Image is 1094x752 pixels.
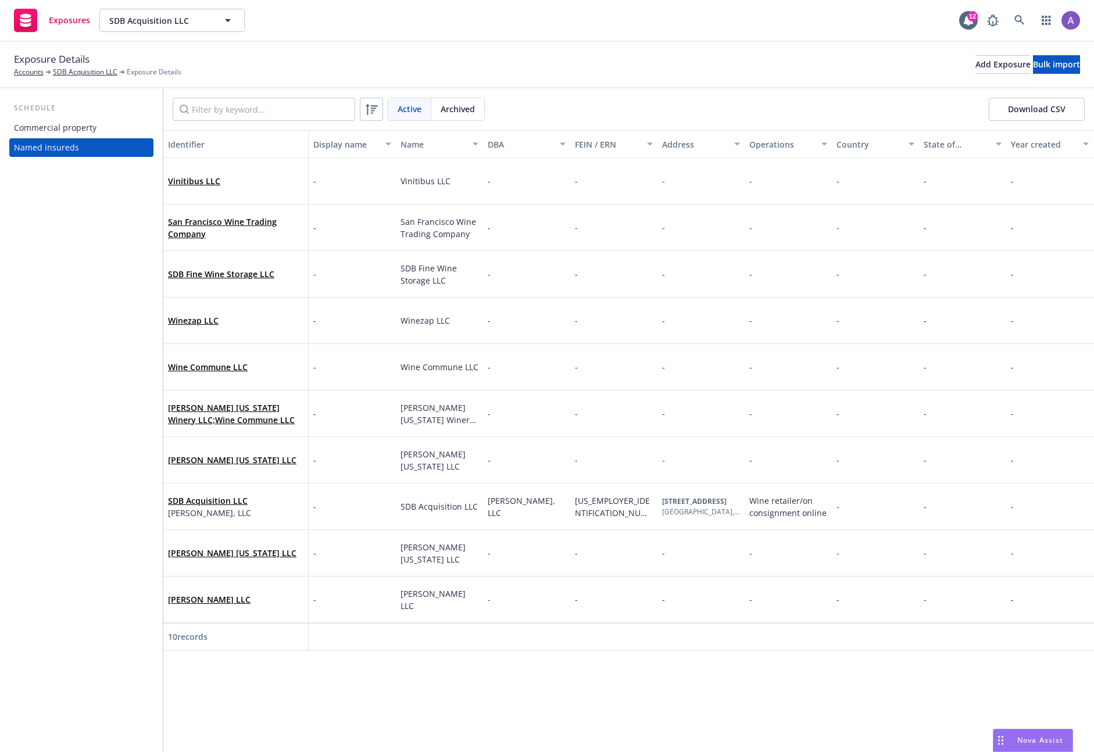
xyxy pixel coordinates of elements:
span: - [749,361,752,373]
span: SDB Acquisition LLC [401,501,478,512]
div: Bulk import [1033,56,1080,73]
span: Nova Assist [1017,735,1063,745]
a: [PERSON_NAME] LLC [168,594,251,605]
div: Schedule [9,102,153,114]
a: Wine Commune LLC [168,361,248,373]
span: [PERSON_NAME] LLC [401,588,468,611]
span: - [662,454,665,466]
a: Report a Bug [981,9,1004,32]
a: SDB Fine Wine Storage LLC [168,268,274,280]
span: Vinitibus LLC [401,176,451,187]
div: Display name [313,138,378,151]
span: - [575,547,578,558]
span: - [924,408,927,419]
span: - [488,408,491,419]
div: Commercial property [14,119,96,137]
span: - [662,221,665,234]
span: [PERSON_NAME], LLC [488,495,557,518]
a: [PERSON_NAME] [US_STATE] LLC [168,547,296,558]
span: Vinitibus LLC [168,175,220,187]
span: - [836,176,839,187]
img: photo [1061,11,1080,30]
div: Named insureds [14,138,79,157]
span: - [836,268,839,280]
span: - [662,361,665,373]
button: State of incorporation or jurisdiction [919,130,1006,158]
span: - [488,547,491,558]
span: - [1011,268,1014,280]
span: - [662,175,665,187]
span: - [749,408,752,419]
span: - [836,594,839,605]
span: - [836,361,839,373]
span: - [313,500,316,513]
div: Drag to move [993,729,1008,751]
button: Nova Assist [993,729,1073,752]
span: Wine Commune LLC [401,361,478,373]
span: [PERSON_NAME] [US_STATE] LLC [168,454,296,466]
span: - [313,593,316,606]
span: [PERSON_NAME], LLC [168,507,251,519]
span: [PERSON_NAME] [US_STATE] Winery LLC;Wine Commune LLC [168,402,303,426]
span: - [575,315,578,326]
span: - [575,361,578,373]
div: State of incorporation or jurisdiction [924,138,989,151]
span: - [575,222,578,233]
span: - [488,268,491,280]
span: - [488,361,491,373]
span: - [1011,361,1014,373]
span: - [313,268,316,280]
span: San Francisco Wine Trading Company [401,216,478,239]
span: - [1011,222,1014,233]
span: SDB Acquisition LLC [168,495,251,507]
span: - [836,222,839,233]
span: SDB Acquisition LLC [109,15,210,27]
span: - [924,454,927,465]
span: - [924,361,927,373]
span: - [662,314,665,327]
span: - [1011,408,1014,419]
span: Winezap LLC [401,315,450,326]
button: Bulk import [1033,55,1080,74]
b: [STREET_ADDRESS] [662,496,727,506]
button: Add Exposure [975,55,1031,74]
span: - [924,268,927,280]
span: - [1011,547,1014,558]
a: San Francisco Wine Trading Company [168,216,277,239]
span: - [488,454,491,465]
button: Download CSV [989,98,1085,121]
span: - [749,454,752,465]
span: [PERSON_NAME] LLC [168,593,251,606]
span: - [1011,176,1014,187]
button: Address [657,130,745,158]
span: - [924,594,927,605]
span: Wine retailer/on consignment online [749,495,827,518]
span: - [662,547,665,559]
span: - [749,547,752,558]
span: - [575,268,578,280]
a: Search [1008,9,1031,32]
a: SDB Acquisition LLC [168,495,248,506]
a: SDB Acquisition LLC [53,67,117,77]
div: Address [662,138,727,151]
span: - [313,407,316,420]
span: SDB Fine Wine Storage LLC [168,268,274,280]
div: Name [401,138,466,151]
span: 10 records [168,631,208,642]
span: - [488,315,491,326]
a: Exposures [9,4,95,37]
span: - [836,408,839,419]
a: Switch app [1035,9,1058,32]
div: FEIN / ERN [575,138,640,151]
a: Vinitibus LLC [168,176,220,187]
button: Name [396,130,483,158]
span: - [836,501,839,512]
span: - [488,594,491,605]
span: - [836,454,839,465]
span: - [749,176,752,187]
span: Exposures [49,16,90,25]
div: Operations [749,138,814,151]
span: - [749,594,752,605]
